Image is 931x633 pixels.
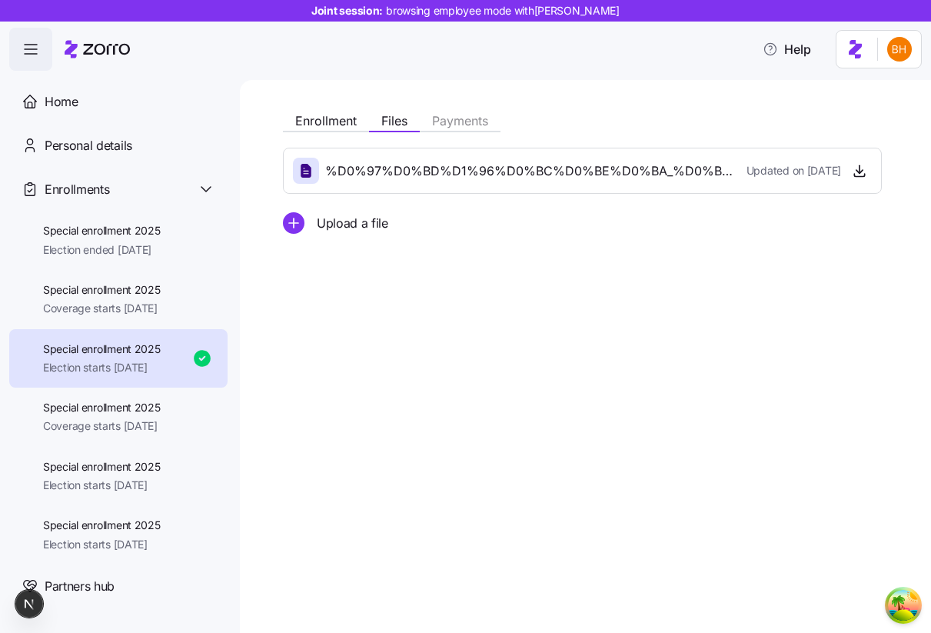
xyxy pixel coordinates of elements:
span: Election starts [DATE] [43,537,161,552]
span: Enrollments [45,180,109,199]
span: Help [763,40,811,58]
span: Personal details [45,136,132,155]
span: %D0%97%D0%BD%D1%96%D0%BC%D0%BE%D0%BA_%D0%B5%D0%BA%D1%80%D0%B0%D0%BD%D0%B0_2025-09-25_%D0%BE_15.13... [325,162,734,181]
img: 4c75172146ef2474b9d2df7702cc87ce [887,37,912,62]
span: Home [45,92,78,112]
button: Open Tanstack query devtools [888,590,919,621]
span: Files [381,115,407,127]
span: Upload a file [317,214,388,233]
span: Special enrollment 2025 [43,341,161,357]
span: Election starts [DATE] [43,478,161,493]
span: Coverage starts [DATE] [43,301,161,316]
span: Joint session: [311,3,620,18]
svg: add icon [283,212,304,234]
span: Special enrollment 2025 [43,400,161,415]
span: Special enrollment 2025 [43,518,161,533]
span: browsing employee mode with [PERSON_NAME] [386,3,620,18]
button: Help [750,34,823,65]
span: Coverage starts [DATE] [43,418,161,434]
span: Special enrollment 2025 [43,459,161,475]
span: Partners hub [45,577,115,596]
span: Updated on [DATE] [746,163,841,178]
span: Election starts [DATE] [43,360,161,375]
span: Payments [432,115,488,127]
span: Election ended [DATE] [43,242,161,258]
span: Enrollment [295,115,357,127]
span: Special enrollment 2025 [43,282,161,298]
span: Special enrollment 2025 [43,223,161,238]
